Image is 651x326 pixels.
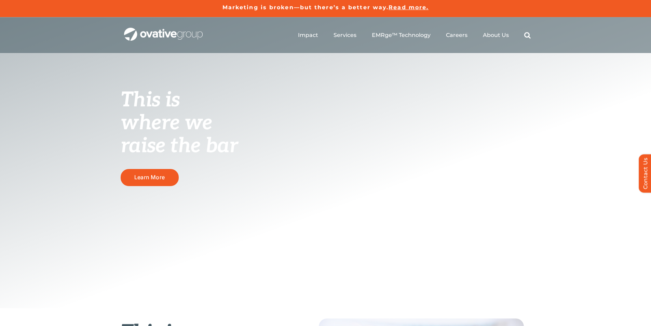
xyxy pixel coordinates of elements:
[389,4,429,11] a: Read more.
[298,32,318,39] a: Impact
[134,174,165,181] span: Learn More
[121,169,179,186] a: Learn More
[222,4,389,11] a: Marketing is broken—but there’s a better way.
[446,32,467,39] a: Careers
[124,27,203,34] a: OG_Full_horizontal_WHT
[121,88,180,113] span: This is
[483,32,509,39] a: About Us
[121,111,238,158] span: where we raise the bar
[524,32,531,39] a: Search
[334,32,356,39] a: Services
[372,32,431,39] a: EMRge™ Technology
[298,24,531,46] nav: Menu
